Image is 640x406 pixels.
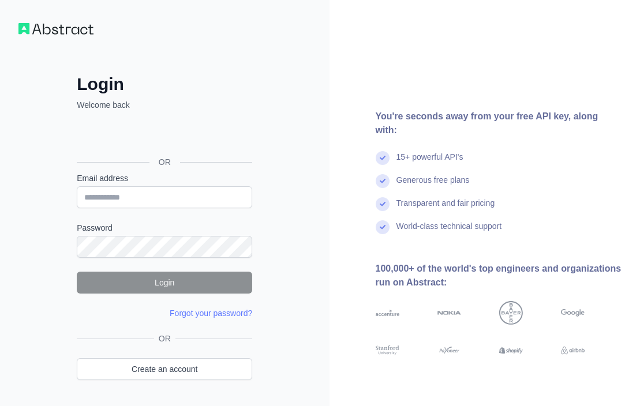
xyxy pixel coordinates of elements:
[77,172,252,184] label: Email address
[154,333,175,344] span: OR
[77,99,252,111] p: Welcome back
[376,301,399,325] img: accenture
[376,262,622,290] div: 100,000+ of the world's top engineers and organizations run on Abstract:
[77,222,252,234] label: Password
[376,151,390,165] img: check mark
[376,344,399,356] img: stanford university
[499,301,523,325] img: bayer
[561,344,585,356] img: airbnb
[499,344,523,356] img: shopify
[149,156,180,168] span: OR
[77,74,252,95] h2: Login
[71,123,256,149] iframe: Przycisk Zaloguj się przez Google
[376,174,390,188] img: check mark
[396,151,463,174] div: 15+ powerful API's
[376,110,622,137] div: You're seconds away from your free API key, along with:
[77,358,252,380] a: Create an account
[18,23,93,35] img: Workflow
[437,301,461,325] img: nokia
[396,174,470,197] div: Generous free plans
[561,301,585,325] img: google
[376,197,390,211] img: check mark
[170,309,252,318] a: Forgot your password?
[77,272,252,294] button: Login
[396,197,495,220] div: Transparent and fair pricing
[376,220,390,234] img: check mark
[437,344,461,356] img: payoneer
[396,220,502,243] div: World-class technical support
